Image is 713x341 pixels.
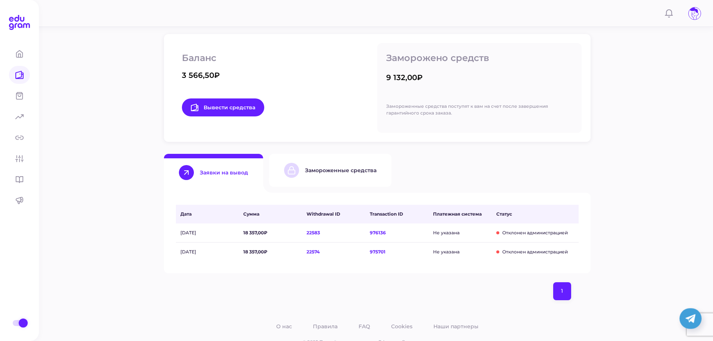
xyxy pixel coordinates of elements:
div: Заявки на вывод [200,169,248,176]
a: Вывести средства [182,98,264,116]
p: Баланс [182,52,368,64]
span: 976136 [370,229,429,236]
span: Не указана [433,229,492,236]
button: Замороженные средства [269,154,391,187]
span: Вывести средства [191,104,255,111]
a: О нас [275,322,293,331]
span: Отклонен администрацией [496,229,579,236]
span: Сумма [243,211,302,217]
a: Cookies [390,322,414,331]
div: Withdraw Requests [176,205,579,261]
a: Правила [311,322,339,331]
span: [DATE] [180,229,239,236]
span: Отклонен администрацией [496,249,579,255]
span: [DATE] [180,249,239,255]
p: Замороженные средства поступят к вам на счет после завершения гарантийного срока заказа. [386,103,573,116]
span: 22583 [307,229,365,236]
span: 18 357,00₽ [243,249,302,255]
div: 9 132,00₽ [386,72,423,83]
p: Заморожено средств [386,52,573,64]
button: page 1 [553,282,571,300]
button: Заявки на вывод [164,154,263,187]
span: Withdrawal ID [307,211,365,217]
span: Платежная система [433,211,492,217]
nav: pagination navigation [552,282,573,300]
span: Не указана [433,249,492,255]
div: 3 566,50₽ [182,70,220,80]
a: Наши партнеры [432,322,480,331]
span: Статус [496,211,579,217]
span: Дата [180,211,239,217]
div: Замороженные средства [305,167,377,174]
a: FAQ [357,322,372,331]
span: 975701 [370,249,429,255]
span: Transaction ID [370,211,429,217]
span: 22574 [307,249,365,255]
span: 18 357,00₽ [243,229,302,236]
